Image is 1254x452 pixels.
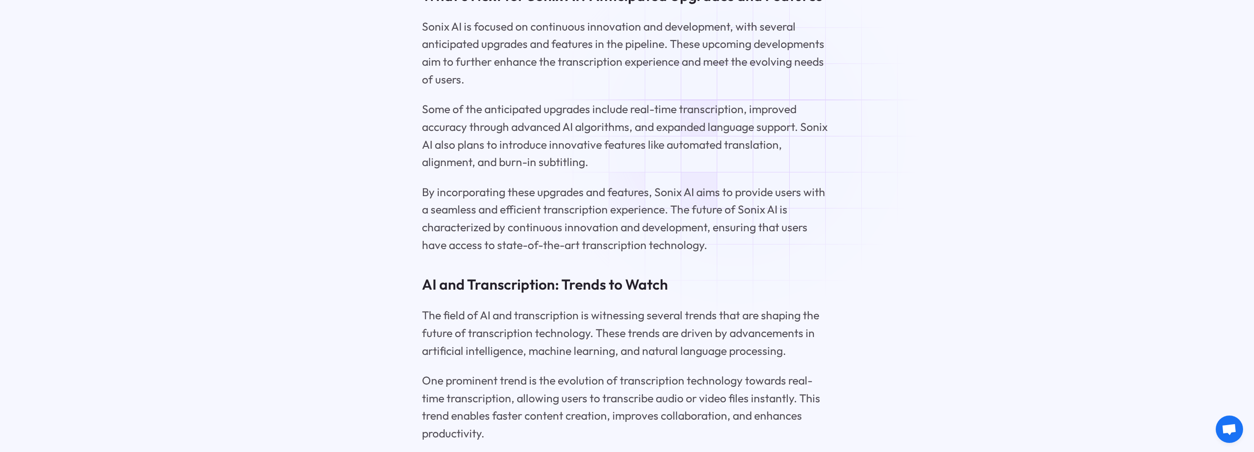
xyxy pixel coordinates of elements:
[422,307,832,359] p: The field of AI and transcription is witnessing several trends that are shaping the future of tra...
[422,274,832,294] h3: AI and Transcription: Trends to Watch
[422,183,832,254] p: By incorporating these upgrades and features, Sonix AI aims to provide users with a seamless and ...
[422,372,832,442] p: One prominent trend is the evolution of transcription technology towards real-time transcription,...
[422,18,832,88] p: Sonix AI is focused on continuous innovation and development, with several anticipated upgrades a...
[422,100,832,171] p: Some of the anticipated upgrades include real-time transcription, improved accuracy through advan...
[1216,416,1243,443] div: Open chat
